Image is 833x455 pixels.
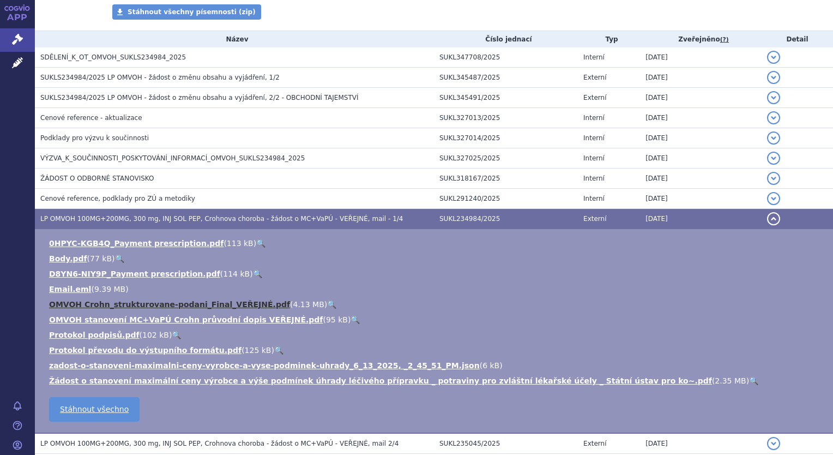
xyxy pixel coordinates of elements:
a: Stáhnout všechno [49,397,140,422]
a: 🔍 [274,346,283,355]
span: LP OMVOH 100MG+200MG, 300 mg, INJ SOL PEP, Crohnova choroba - žádost o MC+VaPÚ - VEŘEJNÉ, mail - 1/4 [40,215,403,223]
button: detail [767,152,780,165]
td: SUKL327025/2025 [434,148,578,169]
a: zadost-o-stanoveni-maximalni-ceny-vyrobce-a-vyse-podminek-uhrady_6_13_2025, _2_45_51_PM.json [49,361,480,370]
li: ( ) [49,238,822,249]
td: [DATE] [640,88,762,108]
span: 125 kB [245,346,271,355]
a: 🔍 [351,315,360,324]
span: Podklady pro výzvu k součinnosti [40,134,149,142]
span: VÝZVA_K_SOUČINNOSTI_POSKYTOVÁNÍ_INFORMACÍ_OMVOH_SUKLS234984_2025 [40,154,305,162]
li: ( ) [49,360,822,371]
td: SUKL327013/2025 [434,108,578,128]
span: 114 kB [223,270,250,278]
td: [DATE] [640,68,762,88]
span: 95 kB [326,315,348,324]
li: ( ) [49,299,822,310]
button: detail [767,111,780,124]
a: OMVOH Crohn_strukturovane-podani_Final_VEŘEJNÉ.pdf [49,300,290,309]
span: 2.35 MB [715,376,746,385]
a: 🔍 [256,239,265,248]
a: 🔍 [749,376,758,385]
th: Číslo jednací [434,31,578,47]
button: detail [767,437,780,450]
span: 102 kB [142,331,169,339]
td: [DATE] [640,209,762,229]
td: SUKL318167/2025 [434,169,578,189]
td: [DATE] [640,148,762,169]
td: [DATE] [640,433,762,454]
span: Interní [583,53,605,61]
span: Interní [583,195,605,202]
a: 🔍 [253,270,262,278]
td: SUKL327014/2025 [434,128,578,148]
td: SUKL345491/2025 [434,88,578,108]
button: detail [767,131,780,145]
span: LP OMVOH 100MG+200MG, 300 mg, INJ SOL PEP, Crohnova choroba - žádost o MC+VaPÚ - VEŘEJNÉ, mail 2/4 [40,440,399,447]
span: Interní [583,154,605,162]
a: 0HPYC-KGB4Q_Payment prescription.pdf [49,239,224,248]
td: SUKL235045/2025 [434,433,578,454]
li: ( ) [49,253,822,264]
a: D8YN6-NIY9P_Payment prescription.pdf [49,270,220,278]
a: Protokol převodu do výstupního formátu.pdf [49,346,242,355]
span: Interní [583,175,605,182]
li: ( ) [49,268,822,279]
td: [DATE] [640,108,762,128]
span: SUKLS234984/2025 LP OMVOH - žádost o změnu obsahu a vyjádření, 2/2 - OBCHODNÍ TAJEMSTVÍ [40,94,359,101]
button: detail [767,212,780,225]
span: SUKLS234984/2025 LP OMVOH - žádost o změnu obsahu a vyjádření, 1/2 [40,74,280,81]
span: Interní [583,134,605,142]
li: ( ) [49,284,822,295]
li: ( ) [49,314,822,325]
span: 113 kB [227,239,253,248]
span: Externí [583,74,606,81]
td: SUKL234984/2025 [434,209,578,229]
li: ( ) [49,375,822,386]
th: Název [35,31,434,47]
span: Interní [583,114,605,122]
button: detail [767,192,780,205]
span: ŽÁDOST O ODBORNÉ STANOVISKO [40,175,154,182]
span: SDĚLENÍ_K_OT_OMVOH_SUKLS234984_2025 [40,53,186,61]
a: OMVOH stanovení MC+VaPÚ Crohn průvodní dopis VEŘEJNÉ.pdf [49,315,323,324]
th: Zveřejněno [640,31,762,47]
li: ( ) [49,345,822,356]
span: Externí [583,215,606,223]
th: Typ [578,31,640,47]
a: 🔍 [172,331,181,339]
span: Stáhnout všechny písemnosti (zip) [128,8,256,16]
li: ( ) [49,330,822,340]
td: SUKL347708/2025 [434,47,578,68]
a: Email.eml [49,285,91,294]
a: Body.pdf [49,254,87,263]
span: Cenové reference - aktualizace [40,114,142,122]
button: detail [767,71,780,84]
a: Žádost o stanovení maximální ceny výrobce a výše podmínek úhrady léčivého přípravku _ potraviny p... [49,376,712,385]
span: Cenové reference, podklady pro ZÚ a metodiky [40,195,195,202]
th: Detail [762,31,833,47]
button: detail [767,91,780,104]
td: SUKL345487/2025 [434,68,578,88]
a: 🔍 [115,254,124,263]
span: Externí [583,440,606,447]
a: Protokol podpisů.pdf [49,331,140,339]
span: 9.39 MB [94,285,125,294]
span: 77 kB [90,254,112,263]
td: [DATE] [640,189,762,209]
td: [DATE] [640,128,762,148]
span: Externí [583,94,606,101]
a: Stáhnout všechny písemnosti (zip) [112,4,261,20]
span: 6 kB [482,361,499,370]
button: detail [767,51,780,64]
button: detail [767,172,780,185]
td: [DATE] [640,169,762,189]
abbr: (?) [720,36,729,44]
a: 🔍 [327,300,336,309]
span: 4.13 MB [293,300,324,309]
td: [DATE] [640,47,762,68]
td: SUKL291240/2025 [434,189,578,209]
